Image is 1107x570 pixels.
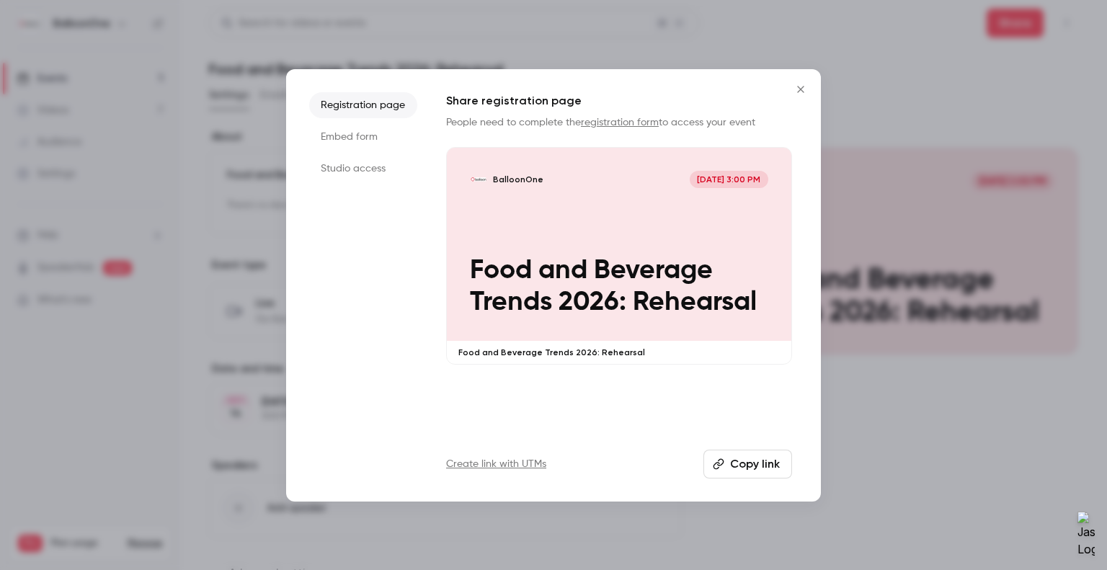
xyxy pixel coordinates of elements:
a: registration form [581,117,659,128]
p: BalloonOne [493,174,543,185]
p: People need to complete the to access your event [446,115,792,130]
span: [DATE] 3:00 PM [690,171,768,188]
h1: Share registration page [446,92,792,110]
p: Food and Beverage Trends 2026: Rehearsal [458,347,780,358]
a: Create link with UTMs [446,457,546,471]
img: Food and Beverage Trends 2026: Rehearsal [470,171,487,188]
a: Food and Beverage Trends 2026: RehearsalBalloonOne[DATE] 3:00 PMFood and Beverage Trends 2026: Re... [446,147,792,365]
li: Registration page [309,92,417,118]
li: Embed form [309,124,417,150]
li: Studio access [309,156,417,182]
p: Food and Beverage Trends 2026: Rehearsal [470,255,768,318]
button: Close [786,75,815,104]
button: Copy link [703,450,792,478]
